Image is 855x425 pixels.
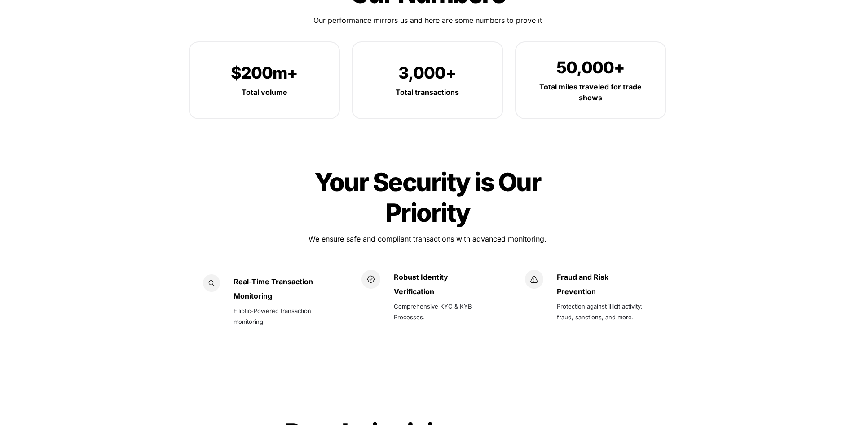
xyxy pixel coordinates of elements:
span: 3,000+ [398,63,456,83]
strong: Real-Time Transaction [234,277,313,286]
strong: Robust Identity [394,273,448,282]
strong: Total transactions [396,88,459,97]
span: Your Security is Our Priority [314,167,545,228]
strong: Total volume [242,88,287,97]
span: Protection against illicit activity: fraud, sanctions, and more. [557,303,644,321]
strong: Monitoring [234,291,272,300]
span: Comprehensive KYC & KYB Processes. [394,303,474,321]
span: We ensure safe and compliant transactions with advanced monitoring. [309,234,546,243]
span: $200m+ [231,63,298,83]
span: 50,000+ [556,58,625,77]
strong: Verification [394,287,434,296]
strong: Fraud and Risk [557,273,608,282]
strong: Total miles traveled for trade shows [539,82,643,102]
span: Our performance mirrors us and here are some numbers to prove it [313,16,542,25]
strong: Prevention [557,287,596,296]
span: Elliptic-Powered transaction monitoring. [234,307,313,325]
